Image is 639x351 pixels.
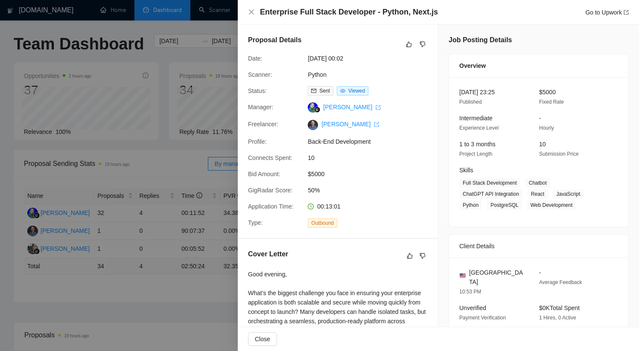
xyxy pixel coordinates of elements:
[319,88,330,94] span: Sent
[248,55,262,62] span: Date:
[487,200,522,210] span: PostgreSQL
[321,121,379,128] a: [PERSON_NAME] export
[308,203,314,209] span: clock-circle
[459,61,486,70] span: Overview
[539,89,556,96] span: $5000
[585,9,629,16] a: Go to Upworkexport
[417,39,428,49] button: dislike
[248,71,272,78] span: Scanner:
[539,305,580,311] span: $0K Total Spent
[459,151,492,157] span: Project Length
[248,219,263,226] span: Type:
[404,39,414,49] button: like
[624,10,629,15] span: export
[420,252,426,259] span: dislike
[308,71,327,78] a: Python
[340,88,345,93] span: eye
[460,273,466,278] img: 🇺🇸
[248,171,280,177] span: Bid Amount:
[308,218,337,228] span: Outbound
[459,89,495,96] span: [DATE] 23:25
[539,269,541,276] span: -
[405,251,415,261] button: like
[308,169,436,179] span: $5000
[248,121,278,128] span: Freelancer:
[260,7,438,17] h4: Enterprise Full Stack Developer - Python, Next.js
[539,141,546,148] span: 10
[459,125,499,131] span: Experience Level
[317,203,341,210] span: 00:13:01
[527,200,576,210] span: Web Development
[248,87,267,94] span: Status:
[417,251,428,261] button: dislike
[539,125,554,131] span: Hourly
[311,88,316,93] span: mail
[348,88,365,94] span: Viewed
[459,315,506,321] span: Payment Verification
[407,252,413,259] span: like
[248,332,277,346] button: Close
[248,249,288,259] h5: Cover Letter
[459,99,482,105] span: Published
[248,138,267,145] span: Profile:
[553,189,584,199] span: JavaScript
[308,186,436,195] span: 50%
[308,137,436,146] span: Back-End Development
[406,41,412,48] span: like
[248,187,292,194] span: GigRadar Score:
[248,9,255,15] span: close
[459,167,473,174] span: Skills
[459,178,520,188] span: Full Stack Development
[308,153,436,162] span: 10
[459,200,482,210] span: Python
[314,107,320,113] img: gigradar-bm.png
[459,189,522,199] span: ChatGPT API Integration
[459,235,618,258] div: Client Details
[374,122,379,127] span: export
[525,178,550,188] span: Chatbot
[248,203,294,210] span: Application Time:
[539,115,541,122] span: -
[420,41,426,48] span: dislike
[459,289,481,295] span: 10:53 PM
[255,334,270,344] span: Close
[449,35,512,45] h5: Job Posting Details
[248,154,292,161] span: Connects Spent:
[469,268,525,287] span: [GEOGRAPHIC_DATA]
[539,315,576,321] span: 1 Hires, 0 Active
[248,9,255,16] button: Close
[610,322,630,342] iframe: Intercom live chat
[459,115,493,122] span: Intermediate
[459,141,496,148] span: 1 to 3 months
[248,35,301,45] h5: Proposal Details
[308,54,436,63] span: [DATE] 00:02
[459,305,486,311] span: Unverified
[376,105,381,110] span: export
[323,104,381,110] a: [PERSON_NAME] export
[528,189,548,199] span: React
[539,151,579,157] span: Submission Price
[248,104,273,110] span: Manager:
[539,279,582,285] span: Average Feedback
[308,120,318,130] img: c1Q7O-tEjht1dvy7r9Ak-GVeSkF-dZh6vVrk_n-S5-bm6IeD8nsUNf9C7zEX2ii3qL
[539,99,564,105] span: Fixed Rate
